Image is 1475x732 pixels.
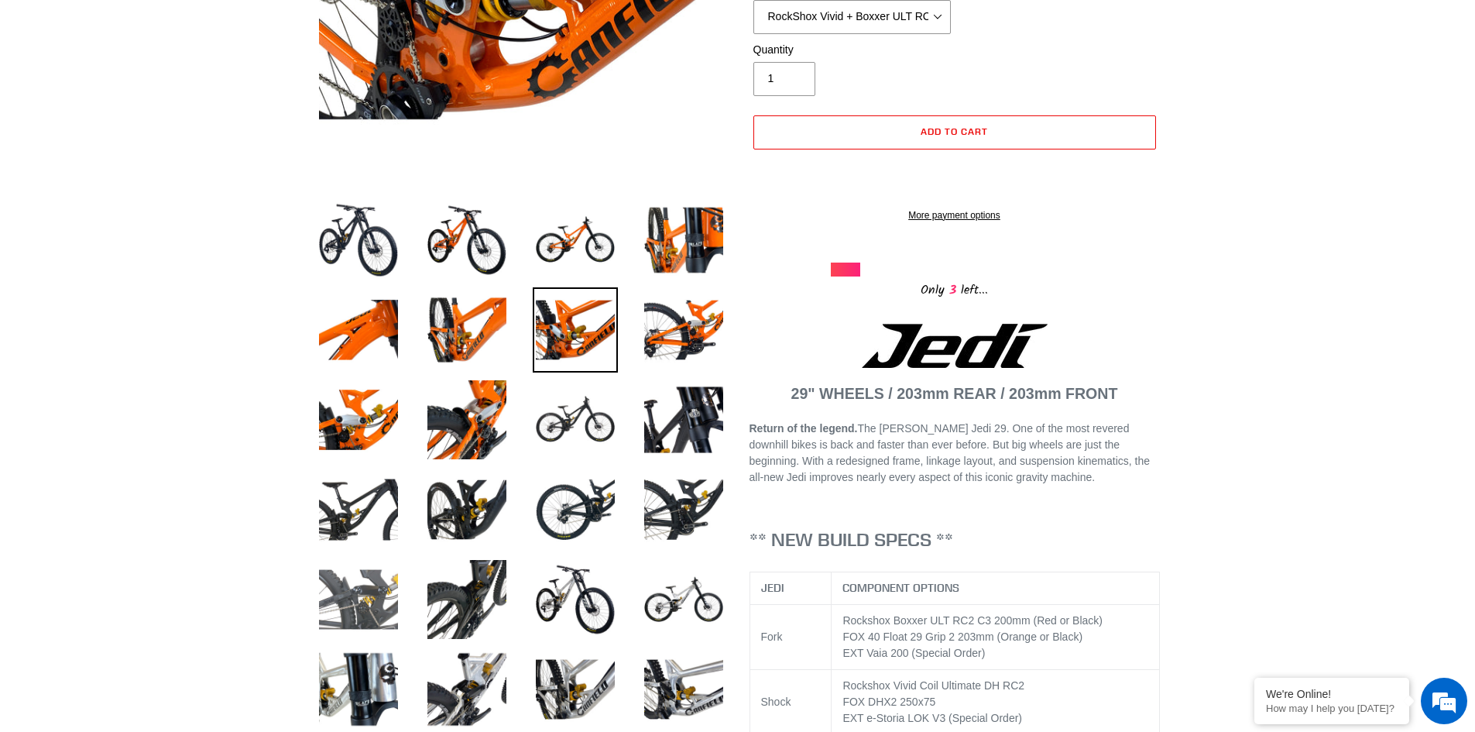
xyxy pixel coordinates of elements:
span: FOX DHX2 250x75 [842,696,935,708]
img: Load image into Gallery viewer, JEDI 29 - Complete Bike [424,287,509,373]
span: 3 [945,280,961,300]
img: Load image into Gallery viewer, JEDI 29 - Complete Bike [424,467,509,552]
div: We're Online! [1266,688,1398,700]
img: Load image into Gallery viewer, JEDI 29 - Complete Bike [316,557,401,642]
div: Minimize live chat window [254,8,291,45]
span: Add to cart [921,125,988,137]
iframe: PayPal-paypal [753,157,1156,191]
img: Load image into Gallery viewer, JEDI 29 - Complete Bike [316,287,401,373]
img: Load image into Gallery viewer, JEDI 29 - Complete Bike [533,198,618,283]
img: Load image into Gallery viewer, JEDI 29 - Complete Bike [641,557,726,642]
div: Chat with us now [104,87,283,107]
span: FOX 40 Float 29 Grip 2 203mm (Orange or Black) [842,631,1082,643]
img: Load image into Gallery viewer, JEDI 29 - Complete Bike [424,377,509,462]
th: JEDI [750,572,832,605]
img: Load image into Gallery viewer, JEDI 29 - Complete Bike [316,467,401,552]
img: Load image into Gallery viewer, JEDI 29 - Complete Bike [316,377,401,462]
span: EXT e-Storia LOK V3 (Special Order) [842,712,1022,724]
p: How may I help you today? [1266,703,1398,714]
td: Fork [750,605,832,670]
img: d_696896380_company_1647369064580_696896380 [50,77,88,116]
div: Navigation go back [17,85,40,108]
strong: Return of the legend. [750,422,858,435]
img: Load image into Gallery viewer, JEDI 29 - Complete Bike [641,377,726,462]
img: Load image into Gallery viewer, JEDI 29 - Complete Bike [424,198,509,283]
img: Load image into Gallery viewer, JEDI 29 - Complete Bike [533,467,618,552]
img: Load image into Gallery viewer, JEDI 29 - Complete Bike [533,287,618,373]
img: Load image into Gallery viewer, JEDI 29 - Complete Bike [533,647,618,732]
button: Add to cart [753,115,1156,149]
img: Load image into Gallery viewer, JEDI 29 - Complete Bike [641,287,726,373]
img: Load image into Gallery viewer, JEDI 29 - Complete Bike [316,647,401,732]
h3: ** NEW BUILD SPECS ** [750,528,1160,551]
a: More payment options [753,208,1156,222]
span: Rockshox Vivid Coil Ultimate DH RC2 [842,679,1024,692]
label: Quantity [753,42,951,58]
img: Load image into Gallery viewer, JEDI 29 - Complete Bike [641,647,726,732]
span: EXT Vaia 200 (Special Order) [842,647,985,659]
th: COMPONENT OPTIONS [832,572,1160,605]
img: Load image into Gallery viewer, JEDI 29 - Complete Bike [641,467,726,552]
span: We're online! [90,195,214,352]
strong: 29" WHEELS / 203mm REAR / 203mm FRONT [791,385,1118,402]
p: The [PERSON_NAME] Jedi 29. One of the most revered downhill bikes is back and faster than ever be... [750,421,1160,486]
img: Load image into Gallery viewer, JEDI 29 - Complete Bike [533,377,618,462]
textarea: Type your message and hit 'Enter' [8,423,295,477]
span: Rockshox Boxxer ULT RC2 C3 200mm (Red or Black) [842,614,1103,627]
div: Only left... [831,277,1079,301]
img: Load image into Gallery viewer, JEDI 29 - Complete Bike [424,557,509,642]
img: Load image into Gallery viewer, JEDI 29 - Complete Bike [641,198,726,283]
img: Jedi Logo [862,324,1048,368]
img: Load image into Gallery viewer, JEDI 29 - Complete Bike [424,647,509,732]
img: Load image into Gallery viewer, JEDI 29 - Complete Bike [316,198,401,283]
img: Load image into Gallery viewer, JEDI 29 - Complete Bike [533,557,618,642]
